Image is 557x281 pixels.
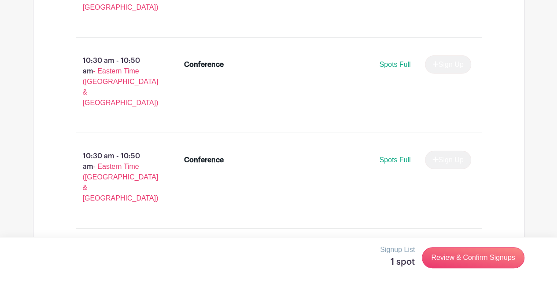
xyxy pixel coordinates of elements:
p: 10:30 am - 10:50 am [62,52,170,112]
span: Spots Full [379,61,410,68]
span: Spots Full [379,156,410,164]
p: Signup List [380,245,415,255]
span: - Eastern Time ([GEOGRAPHIC_DATA] & [GEOGRAPHIC_DATA]) [83,163,159,202]
a: Review & Confirm Signups [422,247,524,268]
h5: 1 spot [380,257,415,267]
div: Conference [184,59,224,70]
div: Conference [184,155,224,165]
span: - Eastern Time ([GEOGRAPHIC_DATA] & [GEOGRAPHIC_DATA]) [83,67,159,106]
p: 10:30 am - 10:50 am [62,147,170,207]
